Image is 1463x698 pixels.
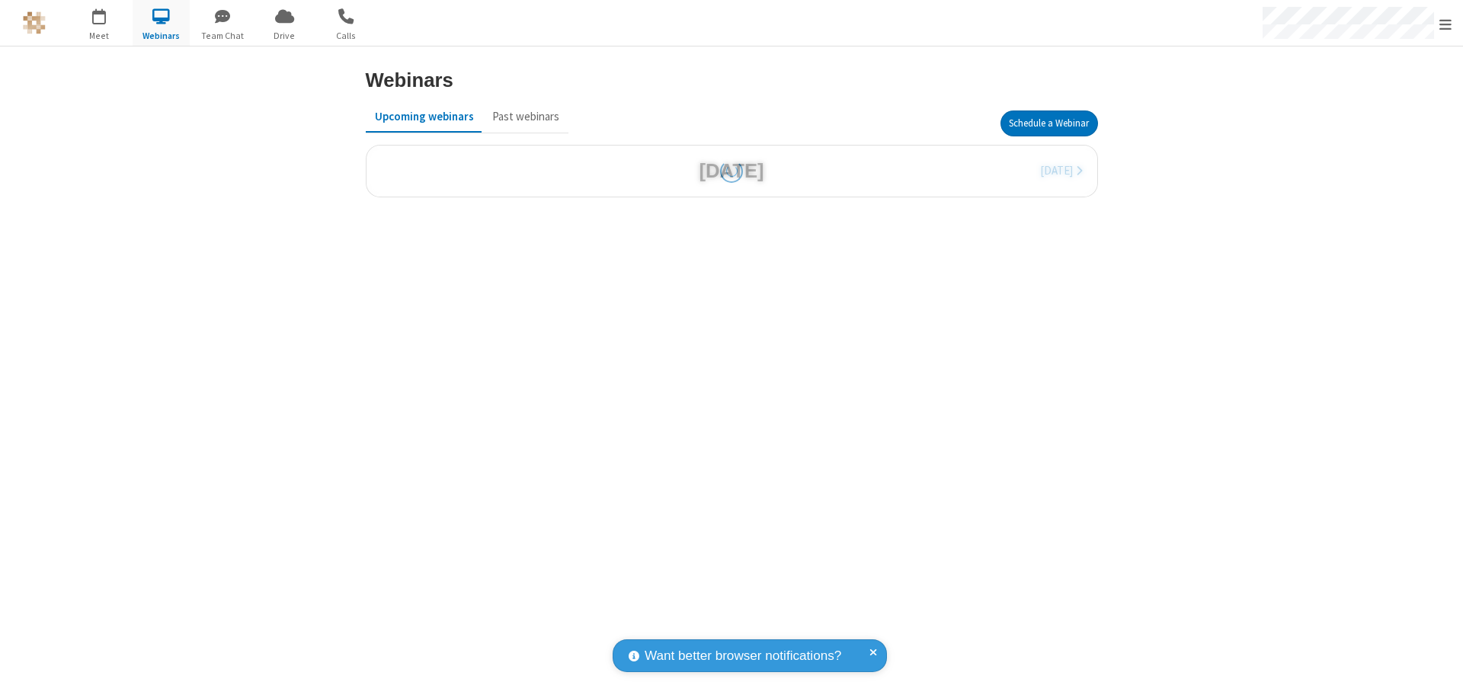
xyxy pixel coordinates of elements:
[1425,658,1452,687] iframe: Chat
[645,646,841,666] span: Want better browser notifications?
[71,29,128,43] span: Meet
[366,102,483,131] button: Upcoming webinars
[133,29,190,43] span: Webinars
[483,102,568,131] button: Past webinars
[1000,110,1098,136] button: Schedule a Webinar
[318,29,375,43] span: Calls
[256,29,313,43] span: Drive
[23,11,46,34] img: QA Selenium DO NOT DELETE OR CHANGE
[194,29,251,43] span: Team Chat
[366,69,453,91] h3: Webinars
